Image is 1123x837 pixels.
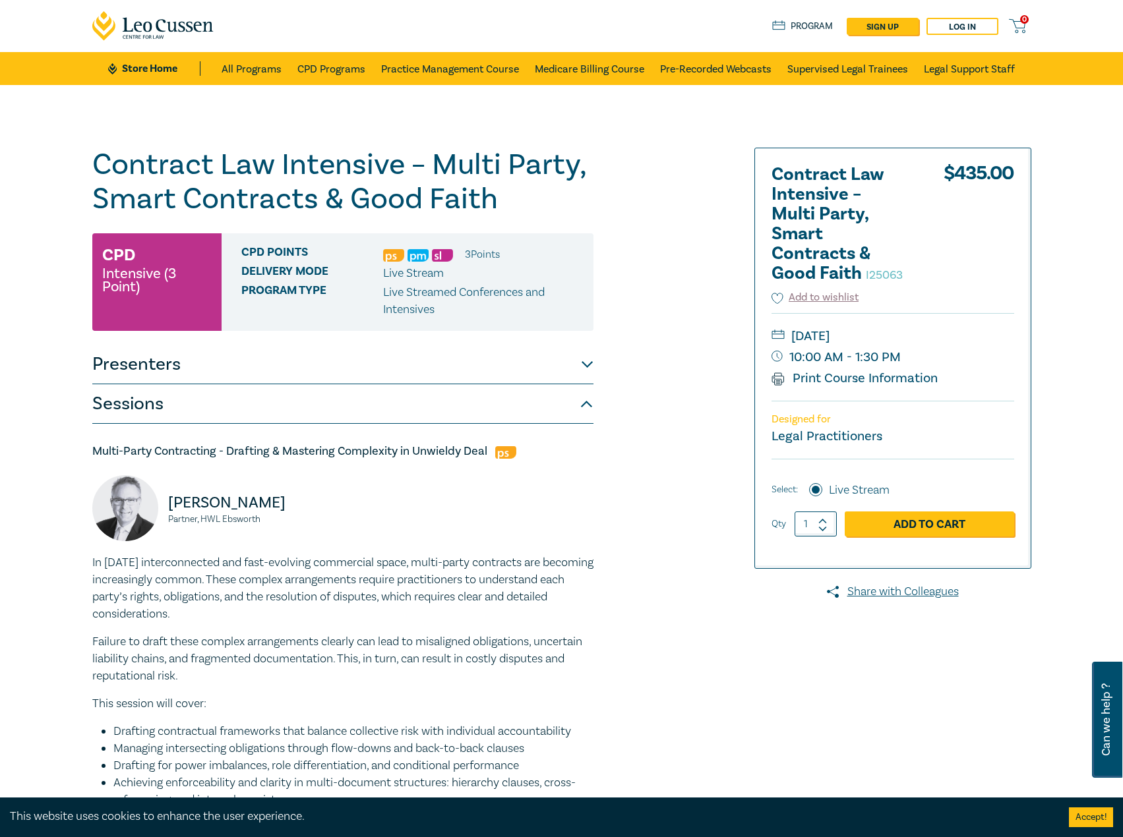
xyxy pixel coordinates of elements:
span: Can we help ? [1100,670,1112,770]
p: Failure to draft these complex arrangements clearly can lead to misaligned obligations, uncertain... [92,633,593,685]
a: CPD Programs [297,52,365,85]
a: Add to Cart [845,511,1014,536]
span: Live Stream [383,266,444,281]
p: [PERSON_NAME] [168,492,335,513]
li: Managing intersecting obligations through flow-downs and back-to-back clauses [113,740,593,757]
span: CPD Points [241,246,383,263]
label: Live Stream [829,482,890,499]
li: Drafting for power imbalances, role differentiation, and conditional performance [113,757,593,774]
p: In [DATE] interconnected and fast-evolving commercial space, multi-party contracts are becoming i... [92,554,593,623]
a: Supervised Legal Trainees [787,52,908,85]
small: 10:00 AM - 1:30 PM [772,347,1014,368]
p: This session will cover: [92,695,593,712]
a: Legal Support Staff [924,52,1015,85]
button: Accept cookies [1069,807,1113,827]
h5: Multi-Party Contracting - Drafting & Mastering Complexity in Unwieldy Deal [92,444,593,459]
a: Log in [926,18,998,35]
h3: CPD [102,243,135,267]
button: Sessions [92,384,593,424]
span: Select: [772,482,798,497]
p: Designed for [772,413,1014,426]
span: Program type [241,284,383,318]
img: Professional Skills [495,446,516,459]
span: Delivery Mode [241,265,383,282]
img: Substantive Law [432,249,453,262]
h1: Contract Law Intensive – Multi Party, Smart Contracts & Good Faith [92,148,593,216]
a: sign up [847,18,919,35]
small: [DATE] [772,326,1014,347]
label: Qty [772,517,786,531]
img: Brendan Earle [92,475,158,541]
a: Medicare Billing Course [535,52,644,85]
small: Partner, HWL Ebsworth [168,515,335,524]
button: Add to wishlist [772,290,859,305]
a: Print Course Information [772,370,938,387]
a: All Programs [222,52,282,85]
div: This website uses cookies to enhance the user experience. [10,808,1049,825]
img: Practice Management & Business Skills [408,249,429,262]
p: Live Streamed Conferences and Intensives [383,284,584,318]
small: Legal Practitioners [772,428,882,445]
div: $ 435.00 [944,165,1014,290]
img: Professional Skills [383,249,404,262]
li: Drafting contractual frameworks that balance collective risk with individual accountability [113,723,593,740]
small: Intensive (3 Point) [102,267,212,293]
li: 3 Point s [465,246,500,263]
a: Pre-Recorded Webcasts [660,52,772,85]
a: Store Home [108,61,200,76]
a: Program [772,19,834,34]
input: 1 [795,511,837,536]
small: I25063 [866,268,903,283]
li: Achieving enforceability and clarity in multi-document structures: hierarchy clauses, cross-refer... [113,774,593,809]
h2: Contract Law Intensive – Multi Party, Smart Contracts & Good Faith [772,165,917,283]
button: Presenters [92,345,593,384]
span: 0 [1020,15,1029,24]
a: Share with Colleagues [754,583,1031,600]
a: Practice Management Course [381,52,519,85]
